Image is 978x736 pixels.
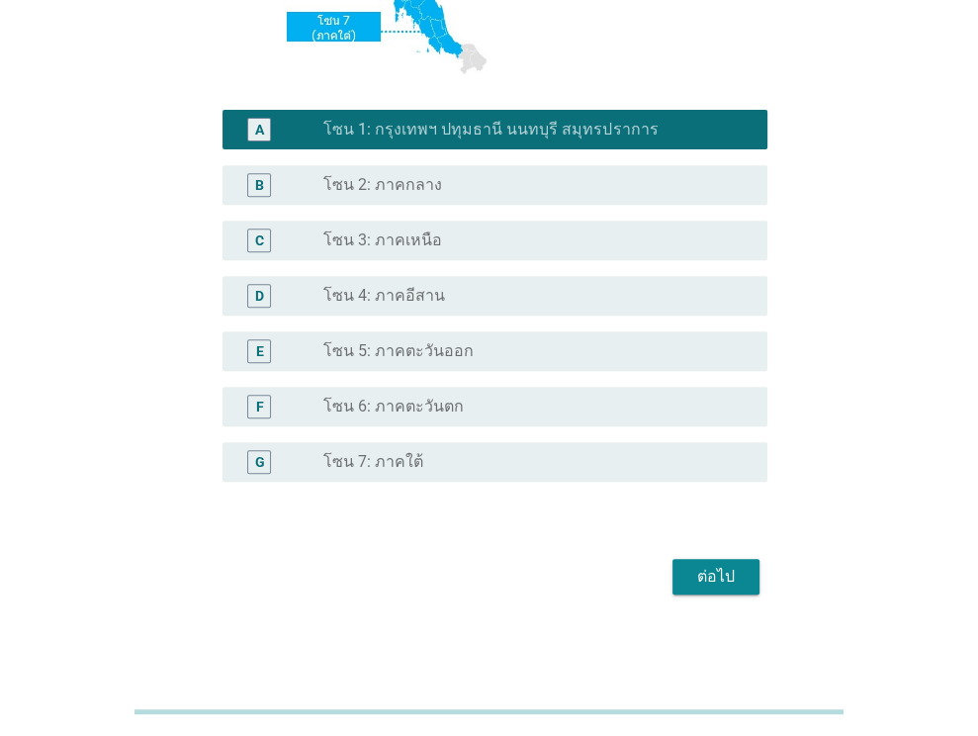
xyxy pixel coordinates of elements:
[254,452,264,473] div: G
[323,175,442,195] label: โซน 2: ภาคกลาง
[255,397,263,417] div: F
[255,230,264,251] div: C
[255,120,264,140] div: A
[255,286,264,307] div: D
[323,230,442,250] label: โซน 3: ภาคเหนือ
[255,175,264,196] div: B
[323,341,474,361] label: โซน 5: ภาคตะวันออก
[323,452,423,472] label: โซน 7: ภาคใต้
[323,120,658,139] label: โซน 1: กรุงเทพฯ ปทุมธานี นนทบุรี สมุทรปราการ
[255,341,263,362] div: E
[688,565,744,589] div: ต่อไป
[672,559,759,595] button: ต่อไป
[323,286,445,306] label: โซน 4: ภาคอีสาน
[323,397,464,416] label: โซน 6: ภาคตะวันตก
